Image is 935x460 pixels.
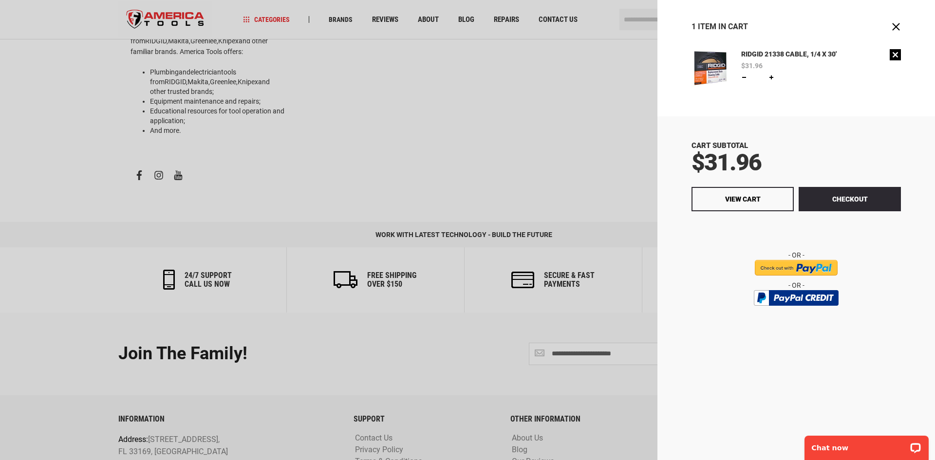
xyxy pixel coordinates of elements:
[698,22,748,31] span: Item in Cart
[690,221,903,250] iframe: Secure express checkout frame
[692,22,696,31] span: 1
[891,22,901,32] button: Close
[692,49,729,87] img: RIDGID 21338 CABLE, 1/4 X 30'
[798,429,935,460] iframe: LiveChat chat widget
[741,62,763,69] span: $31.96
[692,141,748,150] span: Cart Subtotal
[692,187,794,211] a: View Cart
[739,49,840,60] a: RIDGID 21338 CABLE, 1/4 X 30'
[725,195,761,203] span: View Cart
[760,308,833,319] img: btn_bml_text.png
[692,148,761,176] span: $31.96
[799,187,901,211] button: Checkout
[692,49,729,90] a: RIDGID 21338 CABLE, 1/4 X 30'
